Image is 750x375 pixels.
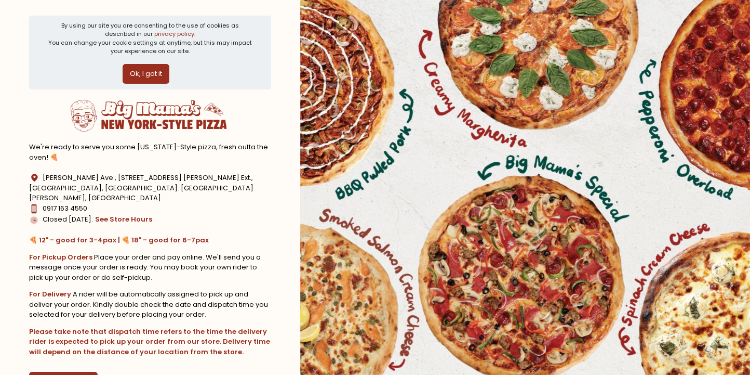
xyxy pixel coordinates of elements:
[29,214,271,225] div: Closed [DATE].
[29,173,271,203] div: [PERSON_NAME] Ave., [STREET_ADDRESS] [PERSON_NAME] Ext., [GEOGRAPHIC_DATA], [GEOGRAPHIC_DATA]. [G...
[95,214,153,225] button: see store hours
[123,64,169,84] button: Ok, I got it
[71,96,226,135] img: Big Mama's Pizza
[29,235,209,245] b: 🍕 12" - good for 3-4pax | 🍕 18" - good for 6-7pax
[154,30,195,38] a: privacy policy.
[29,327,270,357] b: Please take note that dispatch time refers to the time the delivery rider is expected to pick up ...
[47,21,254,56] div: By using our site you are consenting to the use of cookies as described in our You can change you...
[29,252,271,283] div: Place your order and pay online. We'll send you a message once your order is ready. You may book ...
[29,203,271,214] div: 0917 163 4550
[29,289,271,320] div: A rider will be automatically assigned to pick up and deliver your order. Kindly double check the...
[29,289,71,299] b: For Delivery
[29,142,271,162] div: We're ready to serve you some [US_STATE]-Style pizza, fresh outta the oven! 🍕
[29,252,92,262] b: For Pickup Orders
